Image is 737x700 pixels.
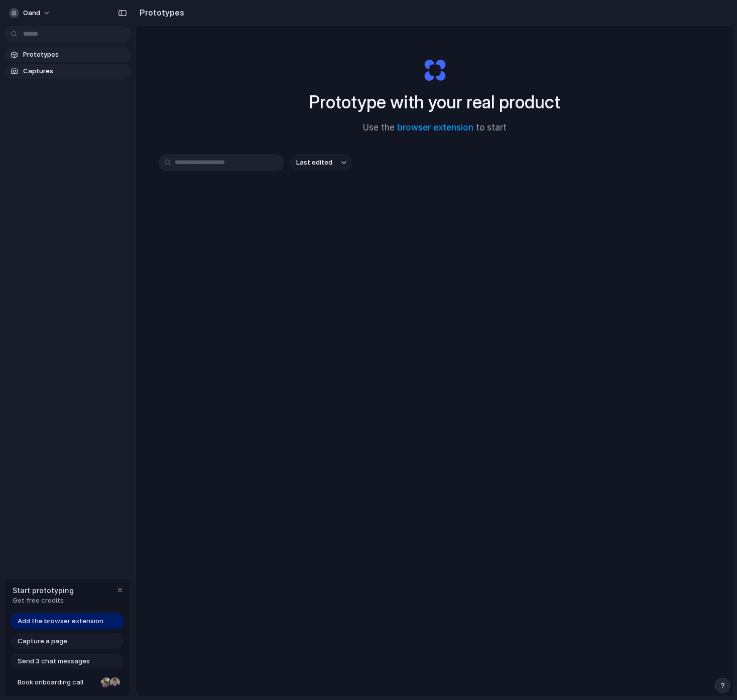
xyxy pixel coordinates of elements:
[18,677,97,687] span: Book onboarding call
[109,676,121,688] div: Christian Iacullo
[5,5,56,21] button: oand
[5,64,131,79] a: Captures
[18,636,67,646] span: Capture a page
[11,674,124,690] a: Book onboarding call
[363,121,507,134] span: Use the to start
[309,89,560,115] h1: Prototype with your real product
[18,616,103,626] span: Add the browser extension
[5,47,131,62] a: Prototypes
[11,613,124,629] a: Add the browser extension
[23,66,127,76] span: Captures
[136,7,184,19] h2: Prototypes
[18,656,90,666] span: Send 3 chat messages
[23,8,40,18] span: oand
[397,122,473,132] a: browser extension
[13,585,74,596] span: Start prototyping
[100,676,112,688] div: Nicole Kubica
[296,158,332,168] span: Last edited
[13,596,74,606] span: Get free credits
[290,154,352,171] button: Last edited
[23,50,127,60] span: Prototypes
